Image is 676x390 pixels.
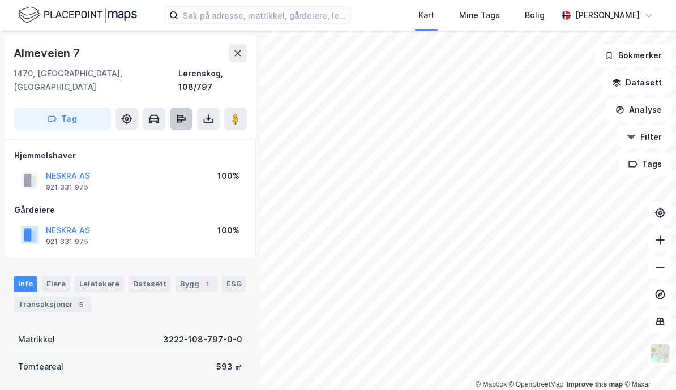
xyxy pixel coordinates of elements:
div: Bygg [176,276,217,292]
div: Mine Tags [459,8,500,22]
div: Tomteareal [18,360,63,374]
a: Improve this map [567,380,623,388]
div: 1 [202,278,213,290]
input: Søk på adresse, matrikkel, gårdeiere, leietakere eller personer [178,7,350,24]
div: 100% [217,169,239,183]
div: Datasett [129,276,171,292]
img: logo.f888ab2527a4732fd821a326f86c7f29.svg [18,5,137,25]
div: Kart [418,8,434,22]
div: 3222-108-797-0-0 [163,333,242,346]
div: Transaksjoner [14,297,91,312]
div: Info [14,276,37,292]
div: Matrikkel [18,333,55,346]
div: [PERSON_NAME] [575,8,640,22]
div: Lørenskog, 108/797 [178,67,247,94]
button: Analyse [606,98,671,121]
div: Bolig [525,8,545,22]
button: Filter [617,126,671,148]
div: 5 [75,299,87,310]
div: Kontrollprogram for chat [619,336,676,390]
button: Bokmerker [595,44,671,67]
a: OpenStreetMap [509,380,564,388]
div: 921 331 975 [46,183,88,192]
button: Tag [14,108,111,130]
iframe: Chat Widget [619,336,676,390]
div: Gårdeiere [14,203,246,217]
div: 921 331 975 [46,237,88,246]
div: Hjemmelshaver [14,149,246,162]
div: 1470, [GEOGRAPHIC_DATA], [GEOGRAPHIC_DATA] [14,67,178,94]
div: Leietakere [75,276,124,292]
button: Datasett [602,71,671,94]
button: Tags [619,153,671,175]
div: 593 ㎡ [216,360,242,374]
a: Mapbox [476,380,507,388]
div: ESG [222,276,246,292]
div: Almeveien 7 [14,44,82,62]
div: Eiere [42,276,70,292]
div: 100% [217,224,239,237]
